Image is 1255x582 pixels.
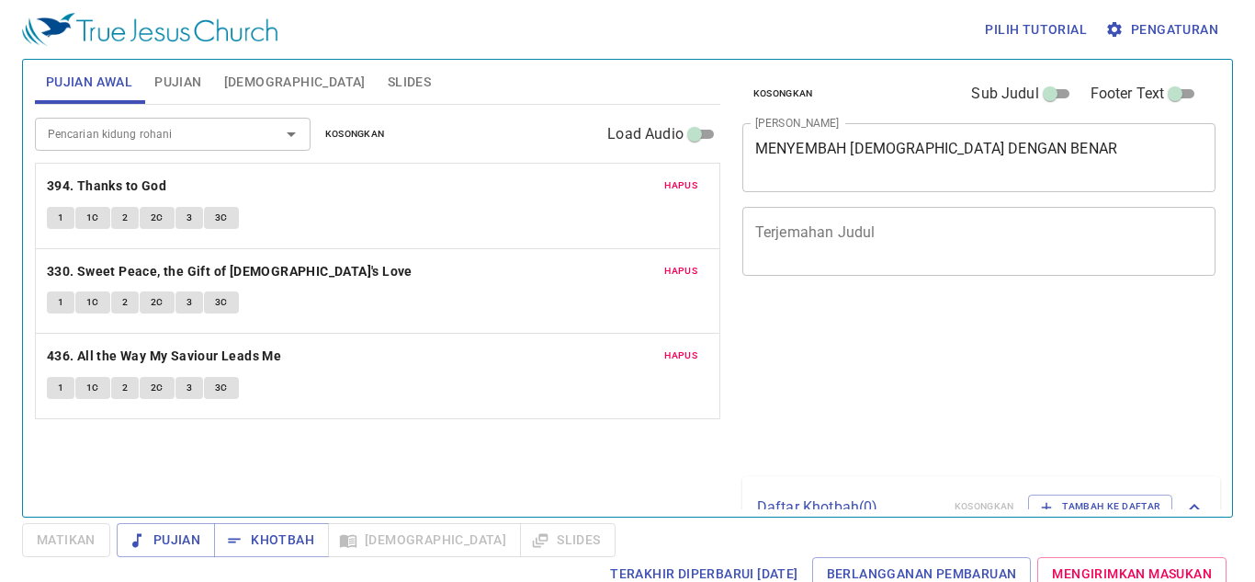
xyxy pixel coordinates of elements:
button: 3c [204,291,239,314]
span: 3 [187,294,192,311]
span: Hapus [664,177,697,194]
button: Hapus [653,345,708,367]
span: 3C [215,380,228,396]
div: Daftar Khotbah(0)KosongkanTambah ke Daftar [742,476,1220,537]
button: Open [278,121,304,147]
b: 330. Sweet Peace, the Gift of [DEMOGRAPHIC_DATA]'s Love [47,260,413,283]
span: 1C [86,210,99,226]
button: 1c [75,291,110,314]
button: 2c [140,291,175,314]
p: Daftar Khotbah ( 0 ) [757,496,940,519]
button: 3C [204,207,239,229]
span: 3 [187,380,192,396]
button: 394. Thanks to God [47,175,170,198]
span: 3c [215,294,228,311]
span: 2C [151,210,164,226]
span: Sub Judul [971,83,1038,105]
span: 2 [122,210,128,226]
span: 1 [58,210,63,226]
button: Khotbah [214,523,329,557]
b: 436. All the Way My Saviour Leads Me [47,345,281,368]
span: Pengaturan [1109,18,1218,41]
button: Pujian [117,523,215,557]
button: 3C [204,377,239,399]
textarea: MENYEMBAH [DEMOGRAPHIC_DATA] DENGAN BENAR [755,140,1204,175]
button: 3 [175,291,203,314]
button: Hapus [653,175,708,197]
button: 2 [111,207,139,229]
span: [DEMOGRAPHIC_DATA] [224,71,366,94]
button: 2C [140,377,175,399]
button: 3 [175,377,203,399]
span: Kosongkan [325,126,385,143]
button: Hapus [653,260,708,282]
img: True Jesus Church [22,13,277,46]
button: 1 [47,291,74,314]
span: Kosongkan [753,86,813,102]
span: Footer Text [1091,83,1165,105]
button: 1 [47,207,74,229]
button: Tambah ke Daftar [1028,495,1172,519]
span: Slides [388,71,431,94]
button: 2 [111,291,139,314]
span: Hapus [664,263,697,280]
span: 1c [86,294,99,311]
span: 1 [58,380,63,396]
button: 1C [75,207,110,229]
span: Pujian Awal [46,71,132,94]
button: Kosongkan [742,83,824,105]
span: Hapus [664,348,697,364]
span: 3C [215,210,228,226]
span: Khotbah [229,529,314,552]
span: 2c [151,294,164,311]
span: Pujian [131,529,200,552]
button: 1 [47,377,74,399]
span: 2 [122,380,128,396]
button: 1C [75,377,110,399]
iframe: from-child [735,295,1124,470]
span: 1C [86,380,99,396]
button: Kosongkan [314,123,396,145]
span: Pilih tutorial [985,18,1087,41]
span: 2C [151,380,164,396]
span: 2 [122,294,128,311]
button: 330. Sweet Peace, the Gift of [DEMOGRAPHIC_DATA]'s Love [47,260,415,283]
button: 2 [111,377,139,399]
span: Load Audio [607,123,684,145]
button: 2C [140,207,175,229]
button: Pengaturan [1102,13,1226,47]
span: 3 [187,210,192,226]
button: 436. All the Way My Saviour Leads Me [47,345,285,368]
span: Pujian [154,71,201,94]
button: 3 [175,207,203,229]
b: 394. Thanks to God [47,175,166,198]
button: Pilih tutorial [978,13,1094,47]
span: 1 [58,294,63,311]
span: Tambah ke Daftar [1040,498,1160,515]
